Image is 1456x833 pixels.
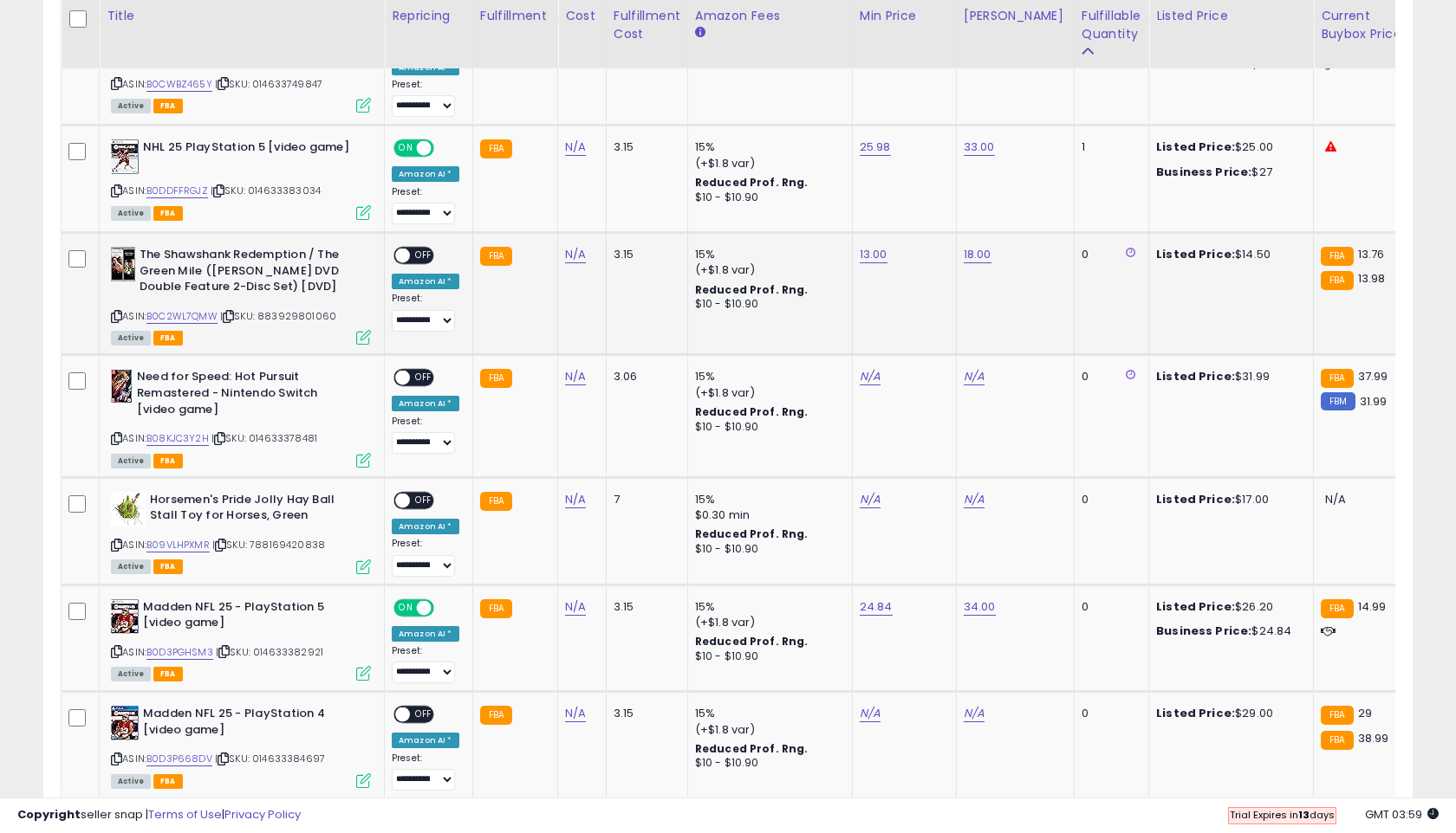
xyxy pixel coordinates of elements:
[153,99,183,113] span: FBA
[392,519,459,534] div: Amazon AI *
[1082,599,1135,615] div: 0
[392,166,459,182] div: Amazon AI *
[480,247,512,266] small: FBA
[480,7,550,25] div: Fulfillment
[212,538,325,552] span: | SKU: 788169420838
[480,139,512,158] small: FBA
[392,416,459,455] div: Preset:
[565,7,599,25] div: Cost
[153,331,183,345] span: FBA
[964,7,1067,25] div: [PERSON_NAME]
[695,634,809,649] b: Reduced Prof. Rng.
[111,706,139,740] img: 51dLz0VhifL._SL40_.jpg
[148,806,222,823] a: Terms of Use
[860,598,893,616] a: 24.84
[392,396,459,411] div: Amazon AI *
[695,25,705,41] small: Amazon Fees.
[410,371,438,385] span: OFF
[695,7,845,25] div: Amazon Fees
[695,722,839,738] div: (+$1.8 var)
[392,645,459,684] div: Preset:
[1358,705,1372,721] span: 29
[860,246,887,263] a: 13.00
[614,599,674,615] div: 3.15
[1230,808,1335,822] span: Trial Expires in days
[107,7,377,25] div: Title
[146,538,210,552] a: B09VLHPXMR
[695,741,809,756] b: Reduced Prof. Rng.
[1358,270,1386,287] span: 13.98
[614,369,674,384] div: 3.06
[392,626,459,642] div: Amazon AI *
[211,184,321,197] span: | SKU: 014633383034
[1156,247,1300,262] div: $14.50
[111,99,151,113] span: All listings currently available for purchase on Amazon
[695,262,839,278] div: (+$1.8 var)
[695,190,839,205] div: $10 - $10.90
[964,246,991,263] a: 18.00
[565,139,586,156] a: N/A
[220,309,336,323] span: | SKU: 883929801060
[1321,7,1410,43] div: Current Buybox Price
[1156,139,1300,155] div: $25.00
[392,752,459,791] div: Preset:
[146,77,212,92] a: B0CWBZ465Y
[111,706,371,786] div: ASIN:
[1321,271,1353,290] small: FBA
[111,139,371,218] div: ASIN:
[111,492,371,572] div: ASIN:
[1156,598,1235,615] b: Listed Price:
[614,706,674,721] div: 3.15
[111,454,151,468] span: All listings currently available for purchase on Amazon
[392,7,465,25] div: Repricing
[1156,623,1251,639] b: Business Price:
[143,599,354,636] b: Madden NFL 25 - PlayStation 5 [video game]
[1321,599,1353,618] small: FBA
[565,491,586,508] a: N/A
[1156,705,1235,721] b: Listed Price:
[111,599,139,634] img: 51wMJpUfhoL._SL40_.jpg
[695,369,839,384] div: 15%
[695,526,809,541] b: Reduced Prof. Rng.
[565,246,586,263] a: N/A
[614,247,674,262] div: 3.15
[565,368,586,385] a: N/A
[695,492,839,507] div: 15%
[695,649,839,664] div: $10 - $10.90
[480,369,512,388] small: FBA
[224,806,301,823] a: Privacy Policy
[480,492,512,511] small: FBA
[695,599,839,615] div: 15%
[1082,369,1135,384] div: 0
[860,7,949,25] div: Min Price
[1156,139,1235,155] b: Listed Price:
[146,431,209,446] a: B08KJC3Y2H
[111,774,151,789] span: All listings currently available for purchase on Amazon
[153,206,183,221] span: FBA
[1321,247,1353,266] small: FBA
[964,139,995,156] a: 33.00
[695,156,839,171] div: (+$1.8 var)
[1358,598,1387,615] span: 14.99
[860,491,881,508] a: N/A
[410,707,438,722] span: OFF
[1358,730,1389,746] span: 38.99
[1082,706,1135,721] div: 0
[1156,492,1300,507] div: $17.00
[695,175,809,190] b: Reduced Prof. Rng.
[1156,7,1306,25] div: Listed Price
[410,493,438,507] span: OFF
[1156,165,1300,180] div: $27
[137,369,348,422] b: Need for Speed: Hot Pursuit Remastered - Nintendo Switch [video game]
[215,752,325,765] span: | SKU: 014633384697
[860,139,891,156] a: 25.98
[1156,599,1300,615] div: $26.20
[111,247,135,281] img: 41mHO7b7sXL._SL40_.jpg
[432,141,459,156] span: OFF
[395,141,417,156] span: ON
[1156,368,1235,384] b: Listed Price:
[614,139,674,155] div: 3.15
[153,774,183,789] span: FBA
[1321,731,1353,750] small: FBA
[695,756,839,771] div: $10 - $10.90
